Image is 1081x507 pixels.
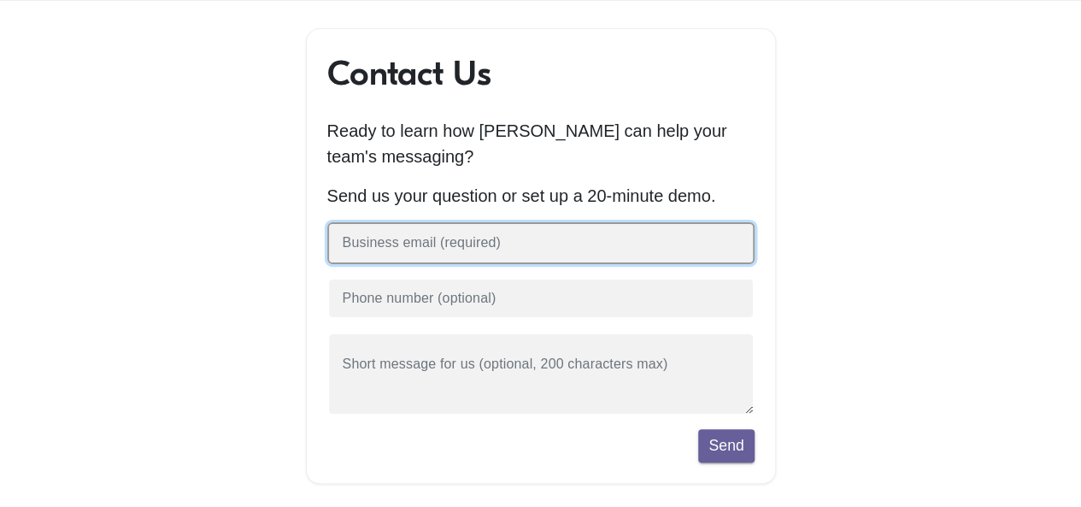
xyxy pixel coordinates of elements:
[327,183,755,209] p: Send us your question or set up a 20-minute demo.
[327,53,755,94] h1: Contact Us
[327,278,755,320] input: Phone number (optional)
[698,429,754,462] button: Send
[327,118,755,169] p: Ready to learn how [PERSON_NAME] can help your team's messaging?
[327,222,755,264] input: Business email (required)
